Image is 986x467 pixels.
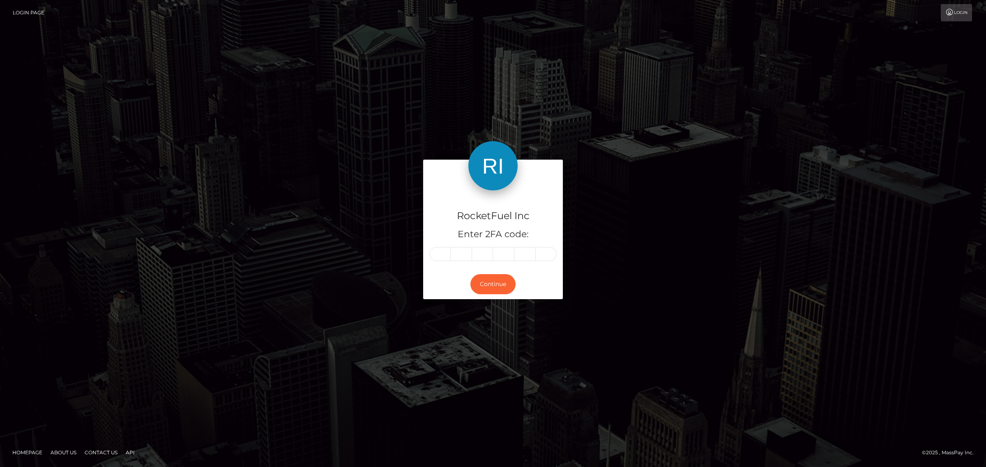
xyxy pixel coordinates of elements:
div: © 2025 , MassPay Inc. [922,448,980,457]
h4: RocketFuel Inc [429,209,557,223]
a: API [122,446,138,459]
a: Homepage [9,446,46,459]
a: Contact Us [81,446,121,459]
button: Continue [470,274,516,294]
img: RocketFuel Inc [468,141,518,190]
h5: Enter 2FA code: [429,228,557,241]
a: Login Page [13,4,44,21]
a: Login [941,4,972,21]
a: About Us [47,446,80,459]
